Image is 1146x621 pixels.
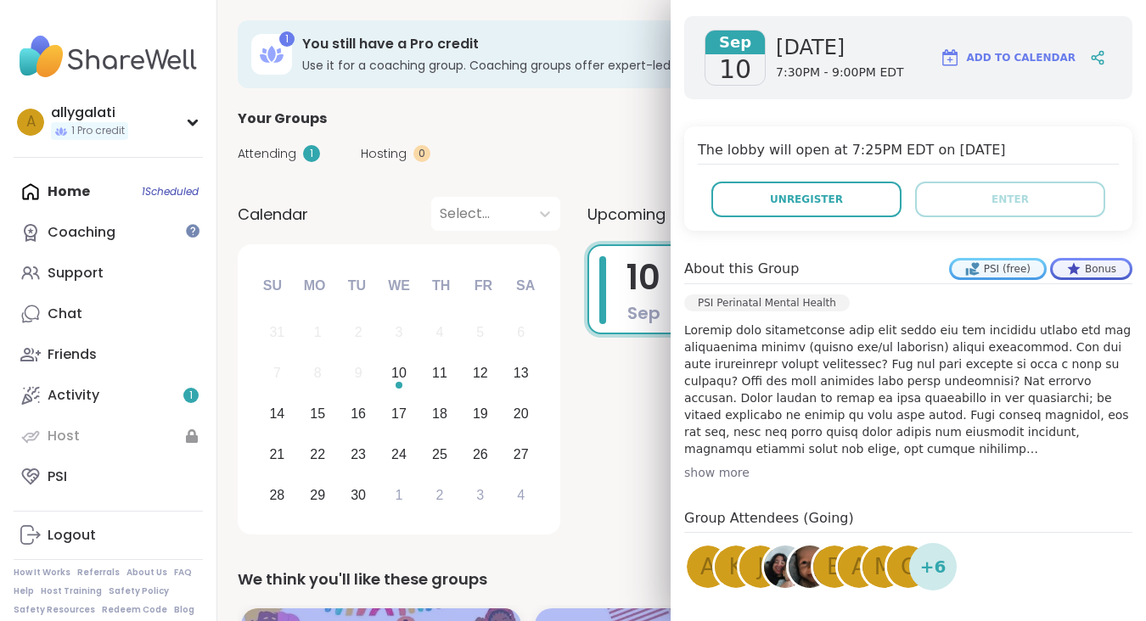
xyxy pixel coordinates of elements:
a: Support [14,253,203,294]
a: J [737,543,784,590]
a: Help [14,585,34,597]
div: 9 [355,361,362,384]
a: Friends [14,334,203,375]
div: 5 [476,321,484,344]
div: 12 [473,361,488,384]
div: 0 [413,145,430,162]
div: 15 [310,402,325,425]
div: PSI [48,467,67,486]
div: 24 [391,443,407,466]
h4: About this Group [684,259,799,279]
div: Not available Wednesday, September 3rd, 2025 [381,315,418,351]
div: Choose Wednesday, October 1st, 2025 [381,477,418,513]
button: Enter [915,182,1105,217]
div: 3 [396,321,403,344]
div: 19 [473,402,488,425]
div: Choose Wednesday, September 17th, 2025 [381,396,418,433]
a: Redeem Code [102,604,167,616]
span: Sep [627,301,660,325]
a: PSI [14,456,203,497]
a: B [811,543,858,590]
span: Enter [992,192,1029,207]
div: 1 [396,484,403,506]
div: Choose Saturday, September 20th, 2025 [503,396,539,433]
h4: Group Attendees (Going) [684,508,1132,533]
span: [DATE] [776,34,904,61]
div: allygalati [51,103,128,122]
a: Logout [14,515,203,556]
span: a [26,111,36,133]
a: M [860,543,907,590]
span: 1 [189,389,193,403]
span: 7:30PM - 9:00PM EDT [776,64,904,81]
div: Choose Friday, September 19th, 2025 [462,396,498,433]
div: Choose Thursday, September 18th, 2025 [422,396,458,433]
div: Coaching [48,223,115,242]
span: Calendar [238,203,308,226]
img: ShareWell Nav Logo [14,27,203,87]
div: Not available Tuesday, September 2nd, 2025 [340,315,377,351]
div: Choose Saturday, September 13th, 2025 [503,355,539,392]
span: c [901,551,916,584]
div: Chat [48,305,82,323]
div: 8 [314,361,322,384]
div: Mo [295,267,333,305]
div: Choose Wednesday, September 24th, 2025 [381,436,418,473]
div: Choose Tuesday, September 30th, 2025 [340,477,377,513]
div: Support [48,264,104,283]
a: Blog [174,604,194,616]
div: 18 [432,402,447,425]
div: Activity [48,386,99,405]
span: K [728,551,743,584]
button: Add to Calendar [932,37,1083,78]
a: a [835,543,883,590]
span: Your Groups [238,109,327,129]
div: Not available Sunday, September 7th, 2025 [259,355,295,392]
a: Chat [14,294,203,334]
div: 3 [476,484,484,506]
img: ShareWell Logomark [940,48,960,68]
div: Choose Monday, September 29th, 2025 [300,477,336,513]
span: a [851,551,867,584]
button: Unregister [711,182,902,217]
a: c [885,543,932,590]
div: Choose Thursday, September 11th, 2025 [422,355,458,392]
div: We think you'll like these groups [238,568,1126,591]
div: Choose Monday, September 15th, 2025 [300,396,336,433]
a: About Us [126,567,167,579]
a: Tstarr062698 [786,543,834,590]
h4: The lobby will open at 7:25PM EDT on [DATE] [698,140,1119,165]
div: month 2025-09 [256,312,541,515]
div: 14 [269,402,284,425]
div: 28 [269,484,284,506]
div: Choose Friday, October 3rd, 2025 [462,477,498,513]
span: B [827,551,842,584]
div: 16 [351,402,366,425]
div: Choose Tuesday, September 16th, 2025 [340,396,377,433]
div: Friends [48,345,97,364]
a: Referrals [77,567,120,579]
div: Not available Monday, September 8th, 2025 [300,355,336,392]
div: Choose Thursday, September 25th, 2025 [422,436,458,473]
div: 23 [351,443,366,466]
span: Attending [238,145,296,163]
div: 29 [310,484,325,506]
a: How It Works [14,567,70,579]
span: 10 [719,54,751,85]
div: Choose Friday, September 26th, 2025 [462,436,498,473]
div: Choose Saturday, October 4th, 2025 [503,477,539,513]
div: Not available Sunday, August 31st, 2025 [259,315,295,351]
div: 4 [435,321,443,344]
a: a [684,543,732,590]
span: a [700,551,716,584]
div: Host [48,427,80,445]
div: Su [254,267,291,305]
a: Activity1 [14,375,203,416]
div: Fr [464,267,502,305]
div: 25 [432,443,447,466]
div: Choose Sunday, September 28th, 2025 [259,477,295,513]
span: Upcoming [587,203,666,226]
span: 1 Pro credit [71,124,125,138]
div: Choose Wednesday, September 10th, 2025 [381,355,418,392]
div: 22 [310,443,325,466]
